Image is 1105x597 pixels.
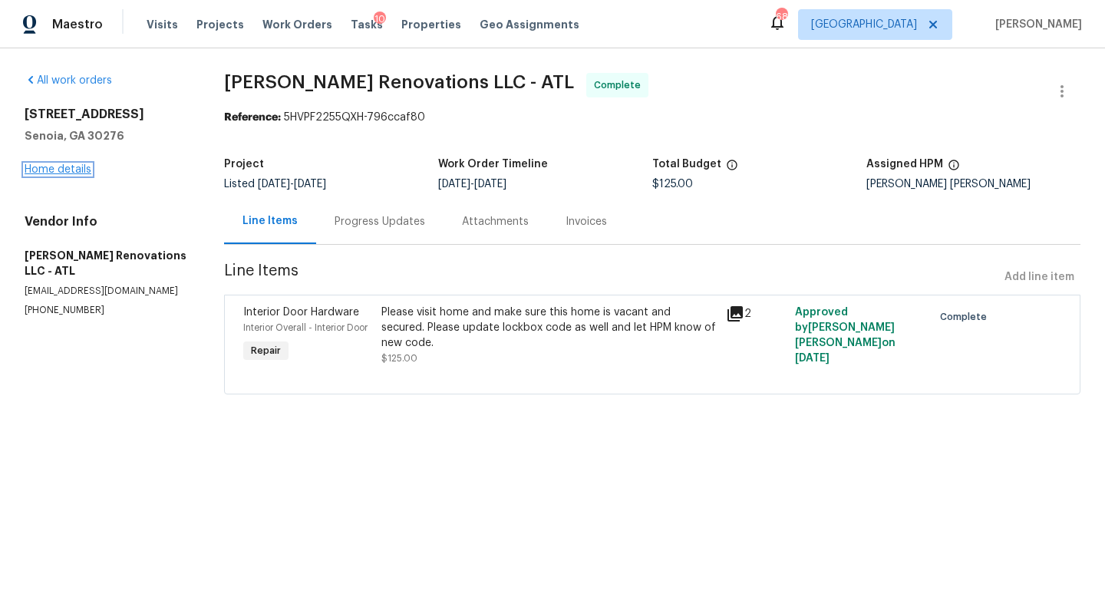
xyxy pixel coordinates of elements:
span: [DATE] [438,179,470,190]
span: $125.00 [652,179,693,190]
div: Invoices [566,214,607,229]
div: Line Items [242,213,298,229]
span: $125.00 [381,354,417,363]
span: Interior Overall - Interior Door [243,323,368,332]
span: [DATE] [795,353,830,364]
a: Home details [25,164,91,175]
div: 5HVPF2255QXH-796ccaf80 [224,110,1080,125]
span: Work Orders [262,17,332,32]
h5: Work Order Timeline [438,159,548,170]
span: - [258,179,326,190]
span: [PERSON_NAME] [989,17,1082,32]
span: Complete [940,309,993,325]
h4: Vendor Info [25,214,187,229]
h5: Assigned HPM [866,159,943,170]
span: [PERSON_NAME] Renovations LLC - ATL [224,73,574,91]
p: [EMAIL_ADDRESS][DOMAIN_NAME] [25,285,187,298]
span: Approved by [PERSON_NAME] [PERSON_NAME] on [795,307,896,364]
p: [PHONE_NUMBER] [25,304,187,317]
span: The total cost of line items that have been proposed by Opendoor. This sum includes line items th... [726,159,738,179]
span: [DATE] [474,179,506,190]
span: Listed [224,179,326,190]
div: Attachments [462,214,529,229]
span: [DATE] [258,179,290,190]
span: Interior Door Hardware [243,307,359,318]
div: Progress Updates [335,214,425,229]
div: 68 [776,9,787,25]
span: Complete [594,78,647,93]
h5: Total Budget [652,159,721,170]
span: Visits [147,17,178,32]
span: The hpm assigned to this work order. [948,159,960,179]
h5: [PERSON_NAME] Renovations LLC - ATL [25,248,187,279]
span: Geo Assignments [480,17,579,32]
span: Maestro [52,17,103,32]
div: Please visit home and make sure this home is vacant and secured. Please update lockbox code as we... [381,305,717,351]
div: 2 [726,305,786,323]
b: Reference: [224,112,281,123]
span: - [438,179,506,190]
h5: Senoia, GA 30276 [25,128,187,143]
div: [PERSON_NAME] [PERSON_NAME] [866,179,1080,190]
span: Repair [245,343,287,358]
h2: [STREET_ADDRESS] [25,107,187,122]
span: Tasks [351,19,383,30]
span: Projects [196,17,244,32]
div: 10 [374,12,386,27]
h5: Project [224,159,264,170]
span: Line Items [224,263,998,292]
span: Properties [401,17,461,32]
span: [GEOGRAPHIC_DATA] [811,17,917,32]
span: [DATE] [294,179,326,190]
a: All work orders [25,75,112,86]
